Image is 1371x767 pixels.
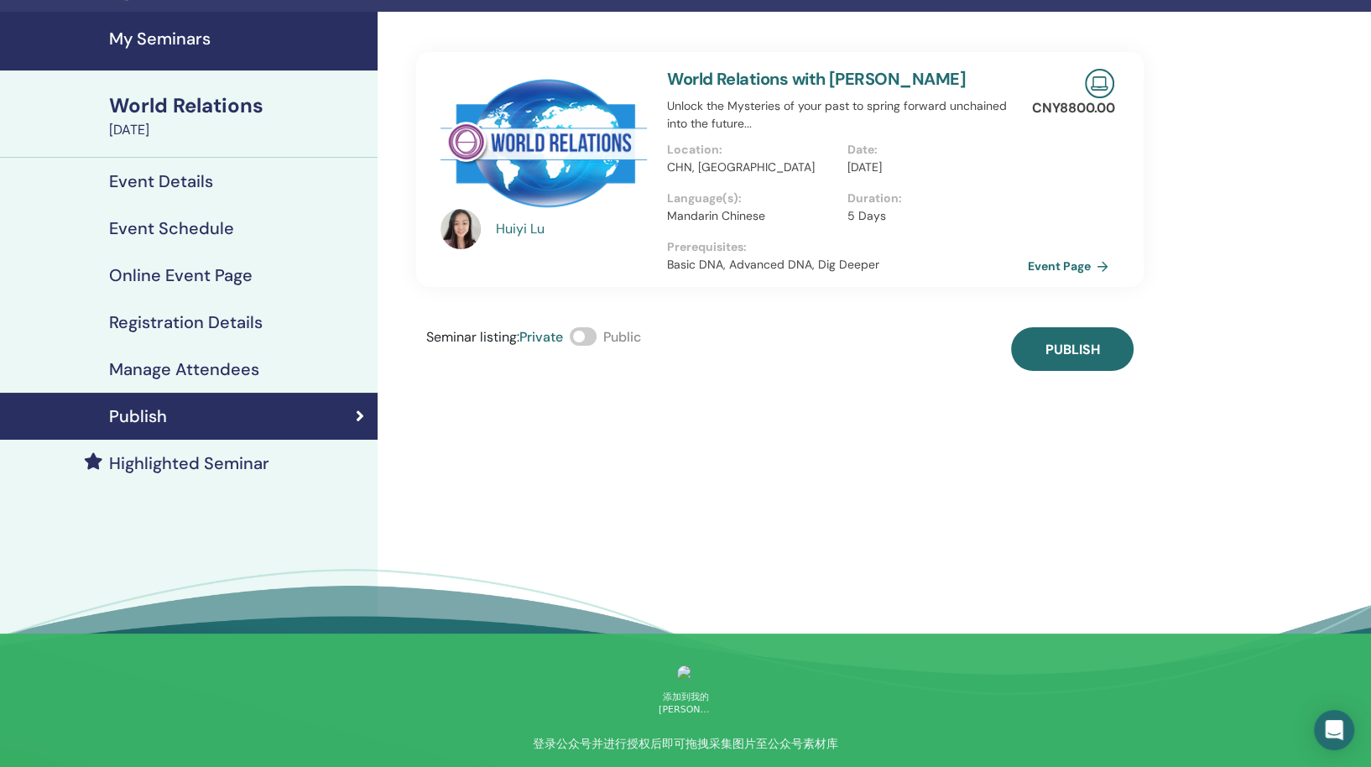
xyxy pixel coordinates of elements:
p: 5 Days [847,207,1018,225]
span: Public [603,328,641,346]
h4: Manage Attendees [109,359,259,379]
img: default.jpg [440,209,481,249]
h4: Event Details [109,171,213,191]
div: [DATE] [109,120,368,140]
div: Open Intercom Messenger [1314,710,1354,750]
h4: Publish [109,406,167,426]
div: World Relations [109,91,368,120]
p: Location : [667,141,837,159]
p: Language(s) : [667,190,837,207]
a: World Relations[DATE] [99,91,378,140]
h4: My Seminars [109,29,368,49]
a: World Relations with [PERSON_NAME] [667,68,966,90]
p: Prerequisites : [667,238,1027,256]
button: Publish [1011,327,1134,371]
p: Mandarin Chinese [667,207,837,225]
h4: Registration Details [109,312,263,332]
span: Seminar listing : [426,328,519,346]
span: Publish [1045,341,1100,358]
p: CNY 8800.00 [1031,98,1114,118]
h4: Online Event Page [109,265,253,285]
span: Private [519,328,563,346]
p: CHN, [GEOGRAPHIC_DATA] [667,159,837,176]
p: Unlock the Mysteries of your past to spring forward unchained into the future... [667,97,1027,133]
p: Basic DNA, Advanced DNA, Dig Deeper [667,256,1027,274]
p: Date : [847,141,1018,159]
a: Event Page [1027,253,1115,279]
img: World Relations [440,69,647,214]
h4: Highlighted Seminar [109,453,269,473]
p: [DATE] [847,159,1018,176]
h4: Event Schedule [109,218,234,238]
p: Duration : [847,190,1018,207]
img: Live Online Seminar [1085,69,1114,98]
a: Huiyi Lu [496,219,651,239]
